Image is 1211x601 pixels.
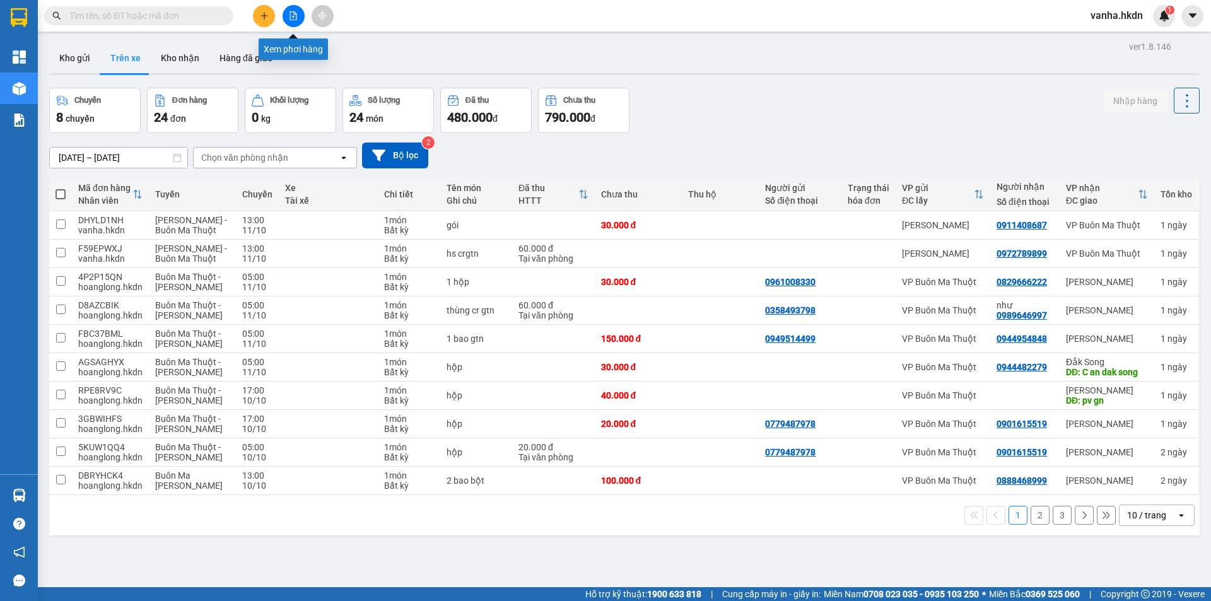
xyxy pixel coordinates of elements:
div: hộp [447,362,506,372]
div: 30.000 đ [601,220,676,230]
div: Bất kỳ [384,254,434,264]
div: 1 hộp [447,277,506,287]
div: 1 [1161,277,1192,287]
strong: 1900 633 818 [647,589,701,599]
button: 1 [1009,506,1027,525]
button: Trên xe [100,43,151,73]
span: search [52,11,61,20]
span: notification [13,546,25,558]
div: 0888468999 [997,476,1047,486]
button: plus [253,5,275,27]
span: ngày [1167,305,1187,315]
span: ngày [1167,447,1187,457]
div: VP Buôn Ma Thuột [902,305,984,315]
div: 1 món [384,329,434,339]
div: 17:00 [242,414,272,424]
div: 1 bao gtn [447,334,506,344]
button: 3 [1053,506,1072,525]
div: hộp [447,390,506,400]
div: 17:00 [242,385,272,395]
div: 1 món [384,414,434,424]
div: hộp [447,447,506,457]
span: aim [318,11,327,20]
img: warehouse-icon [13,489,26,502]
div: 1 món [384,300,434,310]
div: hoanglong.hkdn [78,481,143,491]
div: 1 món [384,442,434,452]
div: 0779487978 [765,447,816,457]
div: 10/10 [242,481,272,491]
button: Nhập hàng [1103,90,1167,112]
div: Trạng thái [848,183,889,193]
div: Khối lượng [270,96,308,105]
div: 11/10 [242,310,272,320]
svg: open [339,153,349,163]
div: [PERSON_NAME] [1066,476,1148,486]
div: Tuyến [155,189,229,199]
div: hoanglong.hkdn [78,395,143,406]
div: Người gửi [765,183,834,193]
span: 8 [56,110,63,125]
input: Tìm tên, số ĐT hoặc mã đơn [69,9,218,23]
div: [PERSON_NAME] [902,220,984,230]
span: [PERSON_NAME] - Buôn Ma Thuột [155,243,227,264]
div: VP Buôn Ma Thuột [1066,248,1148,259]
span: đơn [170,114,186,124]
button: Đã thu480.000đ [440,88,532,133]
div: 0901615519 [997,419,1047,429]
span: 0 [252,110,259,125]
div: [PERSON_NAME] [1066,419,1148,429]
span: Miền Nam [824,587,979,601]
div: FBC37BML [78,329,143,339]
div: 1 [1161,362,1192,372]
div: như [997,300,1053,310]
div: AGSAGHYX [78,357,143,367]
div: Mã đơn hàng [78,183,132,193]
div: 1 [1161,220,1192,230]
div: 05:00 [242,329,272,339]
div: Đã thu [518,183,578,193]
div: 10/10 [242,395,272,406]
div: Tài xế [285,195,371,206]
span: Buôn Ma Thuột - [PERSON_NAME] [155,300,223,320]
span: 24 [154,110,168,125]
div: 5KUW1QQ4 [78,442,143,452]
div: hoanglong.hkdn [78,310,143,320]
div: 11/10 [242,225,272,235]
span: copyright [1141,590,1150,598]
div: 0972789899 [997,248,1047,259]
div: 1 món [384,470,434,481]
div: 0829666222 [997,277,1047,287]
div: Người nhận [997,182,1053,192]
div: VP nhận [1066,183,1138,193]
div: Đắk Song [1066,357,1148,367]
div: Tồn kho [1161,189,1192,199]
div: 1 [1161,248,1192,259]
div: hoanglong.hkdn [78,339,143,349]
div: 0989646997 [997,310,1047,320]
div: Chưa thu [563,96,595,105]
div: 10 / trang [1127,509,1166,522]
div: D8AZCBIK [78,300,143,310]
div: gói [447,220,506,230]
div: 05:00 [242,442,272,452]
span: Buôn Ma Thuột - [PERSON_NAME] [155,414,223,434]
div: DBRYHCK4 [78,470,143,481]
div: 1 món [384,357,434,367]
div: Chưa thu [601,189,676,199]
div: Tại văn phòng [518,310,588,320]
span: ⚪️ [982,592,986,597]
svg: open [1176,510,1186,520]
span: plus [260,11,269,20]
div: 13:00 [242,243,272,254]
button: Bộ lọc [362,143,428,168]
span: 1 [1167,6,1172,15]
div: 150.000 đ [601,334,676,344]
span: 790.000 [545,110,590,125]
div: DĐ: C an dak song [1066,367,1148,377]
img: icon-new-feature [1159,10,1170,21]
span: Cung cấp máy in - giấy in: [722,587,821,601]
span: Hỗ trợ kỹ thuật: [585,587,701,601]
span: Buôn Ma Thuột - [PERSON_NAME] [155,329,223,349]
div: ĐC lấy [902,195,974,206]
